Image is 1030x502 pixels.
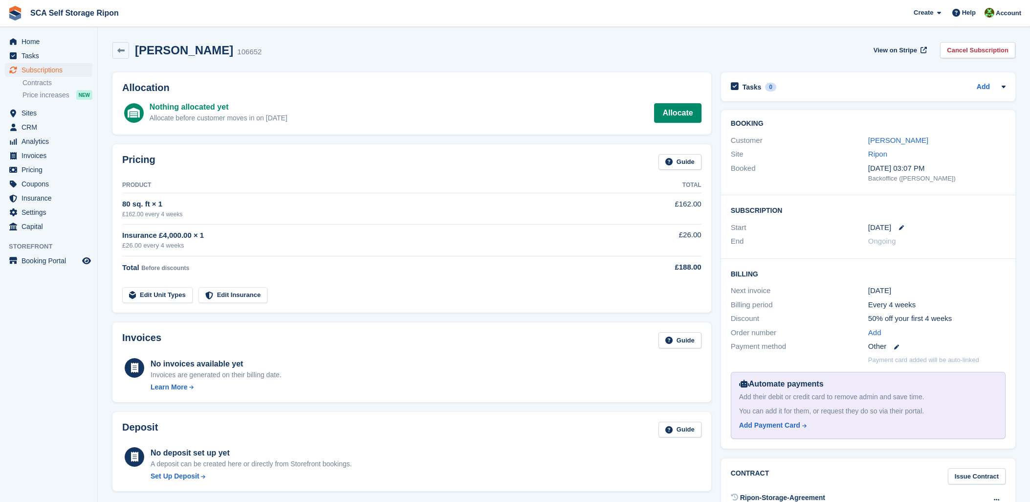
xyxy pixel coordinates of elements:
[868,136,928,144] a: [PERSON_NAME]
[868,150,887,158] a: Ripon
[122,230,612,241] div: Insurance £4,000.00 × 1
[22,120,80,134] span: CRM
[731,468,769,484] h2: Contract
[141,265,189,272] span: Before discounts
[5,177,92,191] a: menu
[22,163,80,177] span: Pricing
[5,63,92,77] a: menu
[868,237,896,245] span: Ongoing
[22,220,80,233] span: Capital
[122,241,612,251] div: £26.00 every 4 weeks
[868,285,1006,297] div: [DATE]
[874,46,917,55] span: View on Stripe
[996,8,1021,18] span: Account
[151,358,282,370] div: No invoices available yet
[731,341,868,352] div: Payment method
[739,392,997,402] div: Add their debit or credit card to remove admin and save time.
[22,106,80,120] span: Sites
[151,471,199,481] div: Set Up Deposit
[612,178,701,193] th: Total
[151,459,352,469] p: A deposit can be created here or directly from Storefront bookings.
[731,269,1006,278] h2: Billing
[868,222,891,233] time: 2025-09-08 00:00:00 UTC
[948,468,1006,484] a: Issue Contract
[5,149,92,162] a: menu
[868,313,1006,324] div: 50% off your first 4 weeks
[962,8,976,18] span: Help
[8,6,22,21] img: stora-icon-8386f47178a22dfd0bd8f6a31ec36ba5ce8667c1dd55bd0f319d3a0aa187defe.svg
[151,370,282,380] div: Invoices are generated on their billing date.
[739,406,997,416] div: You can add it for them, or request they do so via their portal.
[151,382,187,392] div: Learn More
[5,35,92,48] a: menu
[237,46,262,58] div: 106652
[977,82,990,93] a: Add
[868,341,1006,352] div: Other
[22,135,80,148] span: Analytics
[612,224,701,256] td: £26.00
[739,420,993,431] a: Add Payment Card
[5,254,92,268] a: menu
[5,49,92,63] a: menu
[731,135,868,146] div: Customer
[5,205,92,219] a: menu
[122,178,612,193] th: Product
[122,154,155,170] h2: Pricing
[868,174,1006,183] div: Backoffice ([PERSON_NAME])
[985,8,994,18] img: Kelly Neesham
[658,332,701,348] a: Guide
[151,447,352,459] div: No deposit set up yet
[739,420,800,431] div: Add Payment Card
[135,44,233,57] h2: [PERSON_NAME]
[870,42,929,58] a: View on Stripe
[22,49,80,63] span: Tasks
[612,193,701,224] td: £162.00
[731,163,868,183] div: Booked
[198,287,268,303] a: Edit Insurance
[122,287,193,303] a: Edit Unit Types
[122,199,612,210] div: 80 sq. ft × 1
[731,236,868,247] div: End
[731,120,1006,128] h2: Booking
[743,83,762,91] h2: Tasks
[5,220,92,233] a: menu
[731,327,868,339] div: Order number
[731,149,868,160] div: Site
[658,154,701,170] a: Guide
[122,82,701,93] h2: Allocation
[940,42,1015,58] a: Cancel Subscription
[22,191,80,205] span: Insurance
[122,263,139,272] span: Total
[22,78,92,88] a: Contracts
[22,90,92,100] a: Price increases NEW
[22,205,80,219] span: Settings
[150,101,287,113] div: Nothing allocated yet
[5,191,92,205] a: menu
[731,299,868,311] div: Billing period
[731,205,1006,215] h2: Subscription
[150,113,287,123] div: Allocate before customer moves in on [DATE]
[868,327,881,339] a: Add
[9,242,97,251] span: Storefront
[22,149,80,162] span: Invoices
[654,103,701,123] a: Allocate
[868,355,979,365] p: Payment card added will be auto-linked
[122,422,158,438] h2: Deposit
[81,255,92,267] a: Preview store
[22,35,80,48] span: Home
[22,63,80,77] span: Subscriptions
[658,422,701,438] a: Guide
[612,262,701,273] div: £188.00
[122,210,612,219] div: £162.00 every 4 weeks
[731,285,868,297] div: Next invoice
[26,5,123,21] a: SCA Self Storage Ripon
[151,471,352,481] a: Set Up Deposit
[5,120,92,134] a: menu
[868,299,1006,311] div: Every 4 weeks
[739,378,997,390] div: Automate payments
[5,163,92,177] a: menu
[731,313,868,324] div: Discount
[22,254,80,268] span: Booking Portal
[5,106,92,120] a: menu
[765,83,776,91] div: 0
